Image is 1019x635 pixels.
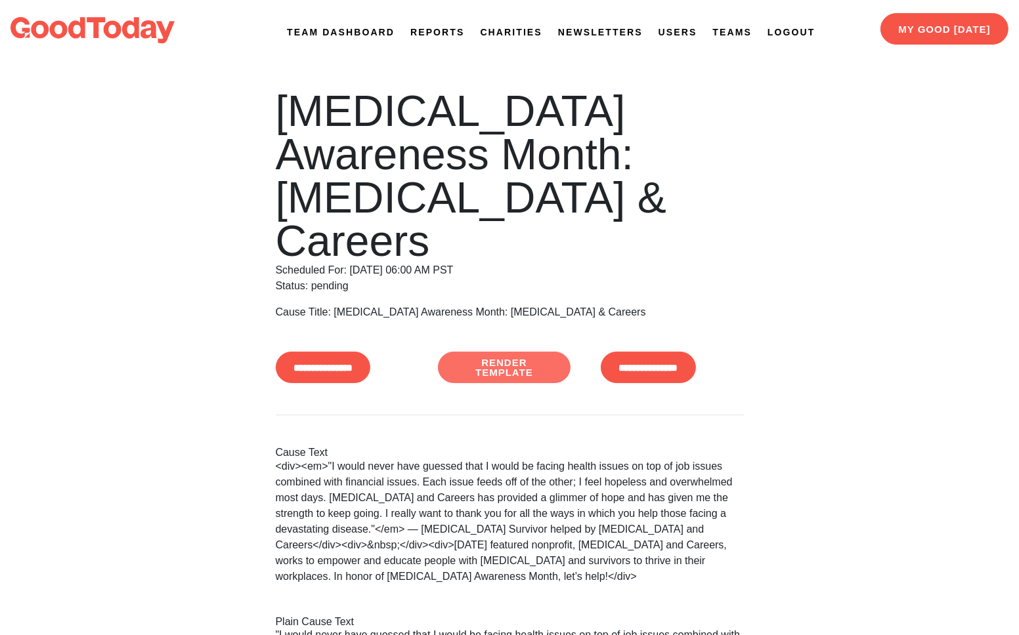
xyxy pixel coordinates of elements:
[276,89,744,262] h1: [MEDICAL_DATA] Awareness Month: [MEDICAL_DATA] & Careers
[276,304,744,320] div: Cause Title: [MEDICAL_DATA] Awareness Month: [MEDICAL_DATA] & Careers
[276,89,744,294] div: Scheduled For: [DATE] 06:00 AM PST Status: pending
[659,26,697,39] a: Users
[276,616,744,628] h2: Plain Cause Text
[713,26,752,39] a: Teams
[276,447,744,459] h2: Cause Text
[438,352,571,383] a: Render Template
[558,26,643,39] a: Newsletters
[880,13,1008,45] a: My Good [DATE]
[768,26,815,39] a: Logout
[287,26,395,39] a: Team Dashboard
[11,17,175,43] img: logo-dark-da6b47b19159aada33782b937e4e11ca563a98e0ec6b0b8896e274de7198bfd4.svg
[481,26,542,39] a: Charities
[410,26,464,39] a: Reports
